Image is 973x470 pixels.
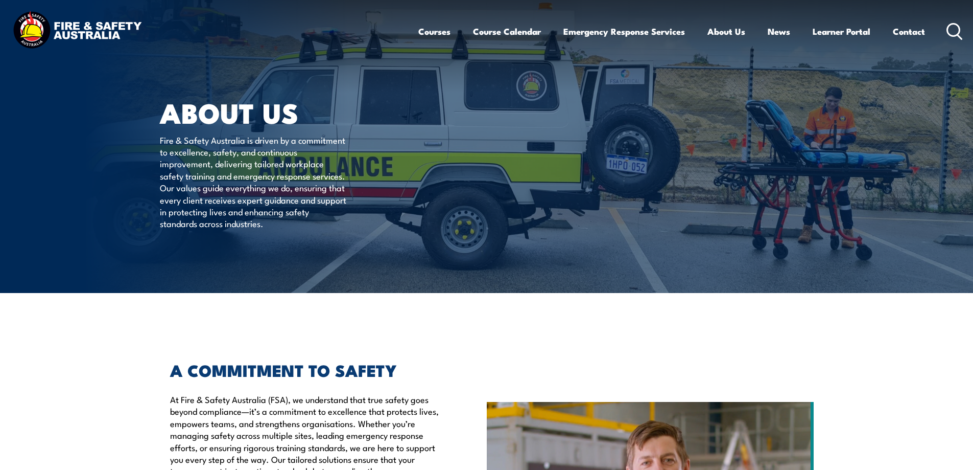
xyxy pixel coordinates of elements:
a: News [768,18,790,45]
a: Contact [893,18,925,45]
a: Emergency Response Services [563,18,685,45]
h2: A COMMITMENT TO SAFETY [170,363,440,377]
a: Course Calendar [473,18,541,45]
a: About Us [707,18,745,45]
a: Courses [418,18,450,45]
p: Fire & Safety Australia is driven by a commitment to excellence, safety, and continuous improveme... [160,134,346,230]
a: Learner Portal [813,18,870,45]
h1: About Us [160,100,412,124]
